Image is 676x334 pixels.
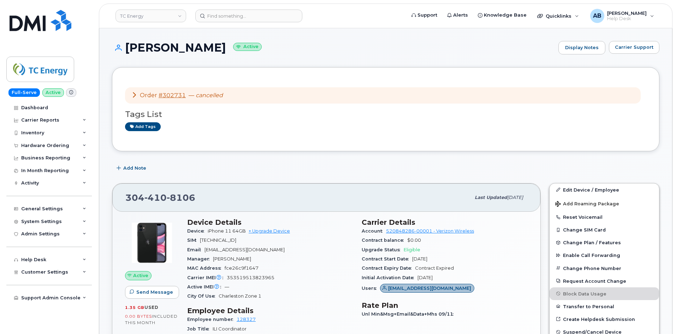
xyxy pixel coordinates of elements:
[187,326,213,332] span: Job Title
[225,284,229,289] span: —
[362,301,528,310] h3: Rate Plan
[558,41,605,54] a: Display Notes
[187,317,237,322] span: Employee number
[609,41,659,54] button: Carrier Support
[187,256,213,262] span: Manager
[187,306,353,315] h3: Employee Details
[550,223,659,236] button: Change SIM Card
[208,228,246,234] span: iPhone 11 64GB
[204,247,285,252] span: [EMAIL_ADDRESS][DOMAIN_NAME]
[386,228,474,234] a: 520848286-00001 - Verizon Wireless
[615,44,653,51] span: Carrier Support
[550,249,659,262] button: Enable Call Forwarding
[550,275,659,287] button: Request Account Change
[125,122,161,131] a: Add tags
[412,256,427,262] span: [DATE]
[550,196,659,211] button: Add Roaming Package
[187,218,353,227] h3: Device Details
[227,275,274,280] span: 353519513823965
[187,275,227,280] span: Carrier IMEI
[125,286,179,299] button: Send Message
[112,162,152,175] button: Add Note
[362,286,380,291] span: Users
[362,228,386,234] span: Account
[219,293,261,299] span: Charleston Zone 1
[550,262,659,275] button: Change Phone Number
[407,238,421,243] span: $0.00
[362,275,417,280] span: Initial Activation Date
[189,92,223,99] span: —
[362,265,415,271] span: Contract Expiry Date
[131,222,173,264] img: iPhone_11.jpg
[144,192,167,203] span: 410
[233,43,262,51] small: Active
[237,317,256,322] a: 128327
[140,92,157,99] span: Order
[362,238,407,243] span: Contract balance
[144,305,159,310] span: used
[225,265,259,271] span: fce26c9f1647
[187,284,225,289] span: Active IMEI
[136,289,173,295] span: Send Message
[125,192,195,203] span: 304
[362,218,528,227] h3: Carrier Details
[404,247,420,252] span: Eligible
[555,201,619,208] span: Add Roaming Package
[213,326,247,332] span: ILI Coordinator
[417,275,433,280] span: [DATE]
[159,92,186,99] a: #302731
[196,92,223,99] em: cancelled
[388,285,471,292] span: [EMAIL_ADDRESS][DOMAIN_NAME]
[475,195,507,200] span: Last updated
[125,110,646,119] h3: Tags List
[167,192,195,203] span: 8106
[645,303,671,329] iframe: Messenger Launcher
[125,314,152,319] span: 0.00 Bytes
[415,265,454,271] span: Contract Expired
[507,195,523,200] span: [DATE]
[187,265,225,271] span: MAC Address
[380,286,474,291] a: [EMAIL_ADDRESS][DOMAIN_NAME]
[550,313,659,326] a: Create Helpdesk Submission
[125,305,144,310] span: 1.35 GB
[213,256,251,262] span: [PERSON_NAME]
[563,253,620,258] span: Enable Call Forwarding
[187,293,219,299] span: City Of Use
[550,183,659,196] a: Edit Device / Employee
[362,311,457,317] span: Unl Min&Msg+Email&Data+Mhs 09/11
[563,240,621,245] span: Change Plan / Features
[550,211,659,223] button: Reset Voicemail
[187,228,208,234] span: Device
[550,287,659,300] button: Block Data Usage
[550,300,659,313] button: Transfer to Personal
[362,256,412,262] span: Contract Start Date
[550,236,659,249] button: Change Plan / Features
[133,272,148,279] span: Active
[112,41,555,54] h1: [PERSON_NAME]
[123,165,146,171] span: Add Note
[362,247,404,252] span: Upgrade Status
[187,238,200,243] span: SIM
[249,228,290,234] a: + Upgrade Device
[187,247,204,252] span: Email
[200,238,236,243] span: [TECHNICAL_ID]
